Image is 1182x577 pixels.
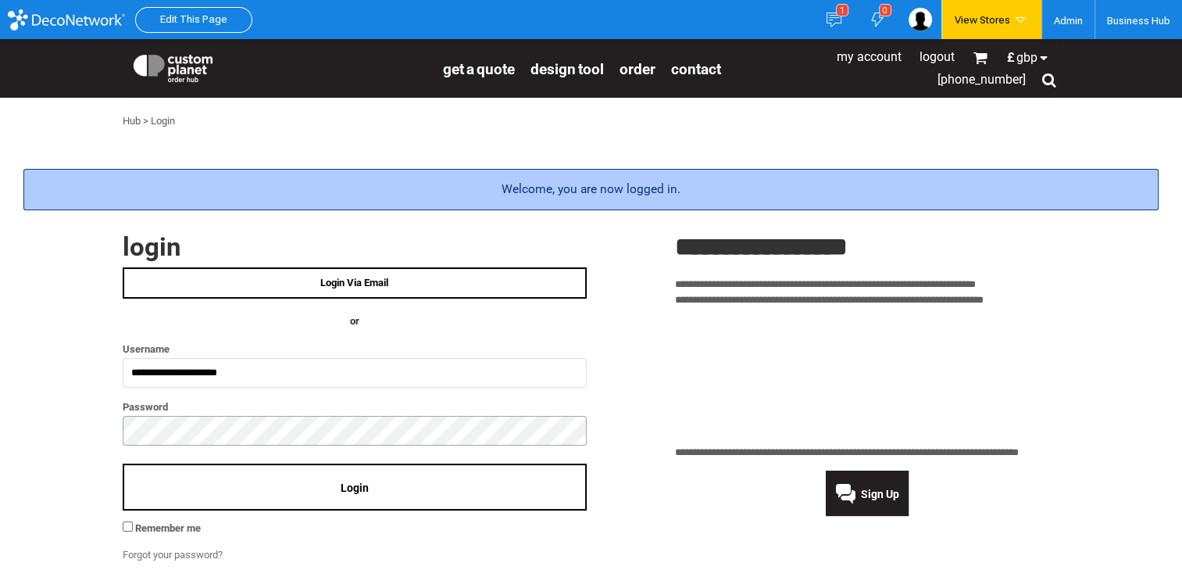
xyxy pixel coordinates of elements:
[341,482,369,494] span: Login
[530,59,604,77] a: design tool
[1016,52,1037,64] span: GBP
[879,4,891,16] div: 0
[123,398,587,416] label: Password
[123,549,223,561] a: Forgot your password?
[123,340,587,358] label: Username
[135,522,201,534] span: Remember me
[123,43,435,90] a: Custom Planet
[861,488,899,500] span: Sign Up
[920,49,955,64] a: Logout
[320,277,388,288] span: Login Via Email
[671,59,721,77] a: Contact
[160,13,227,25] a: Edit This Page
[151,113,175,130] div: Login
[130,51,216,82] img: Custom Planet
[671,60,721,78] span: Contact
[620,60,655,78] span: order
[123,314,587,330] h4: OR
[530,60,604,78] span: design tool
[143,113,148,130] div: >
[1007,52,1016,64] span: £
[620,59,655,77] a: order
[123,267,587,299] a: Login Via Email
[23,169,1159,210] div: Welcome, you are now logged in.
[443,60,515,78] span: get a quote
[123,521,133,532] input: Remember me
[443,59,515,77] a: get a quote
[837,49,902,64] a: My Account
[937,72,1026,87] span: [PHONE_NUMBER]
[836,4,848,16] div: 1
[675,318,1060,435] iframe: Customer reviews powered by Trustpilot
[123,234,587,260] h2: Login
[123,115,141,127] a: Hub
